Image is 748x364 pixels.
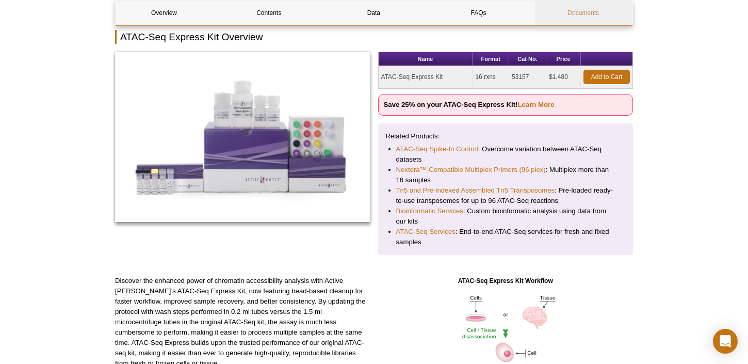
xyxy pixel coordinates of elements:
[115,52,370,222] img: ATAC-Seq Express Kit
[396,206,463,216] a: Bioinformatic Services
[473,66,509,88] td: 16 rxns
[509,52,546,66] th: Cat No.
[509,66,546,88] td: 53157
[396,185,555,196] a: Tn5 and Pre-indexed Assembled Tn5 Transposomes
[473,52,509,66] th: Format
[396,144,478,154] a: ATAC-Seq Spike-In Control
[546,66,581,88] td: $1,480
[430,1,527,25] a: FAQs
[535,1,632,25] a: Documents
[115,30,633,44] h2: ATAC-Seq Express Kit Overview
[517,101,554,108] a: Learn More
[220,1,317,25] a: Contents
[379,66,473,88] td: ATAC-Seq Express Kit
[458,277,553,284] strong: ATAC-Seq Express Kit Workflow
[396,206,615,227] li: : Custom bioinformatic analysis using data from our kits
[325,1,422,25] a: Data
[396,185,615,206] li: : Pre-loaded ready-to-use transposomes for up to 96 ATAC-Seq reactions
[396,165,615,185] li: : Multiplex more than 16 samples
[546,52,581,66] th: Price
[384,101,555,108] strong: Save 25% on your ATAC-Seq Express Kit!
[386,131,626,141] p: Related Products:
[379,52,473,66] th: Name
[396,165,546,175] a: Nextera™-Compatible Multiplex Primers (96 plex)
[713,329,738,354] div: Open Intercom Messenger
[396,144,615,165] li: : Overcome variation between ATAC-Seq datasets
[396,227,615,247] li: : End-to-end ATAC-Seq services for fresh and fixed samples
[116,1,213,25] a: Overview
[583,70,630,84] a: Add to Cart
[396,227,456,237] a: ATAC-Seq Services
